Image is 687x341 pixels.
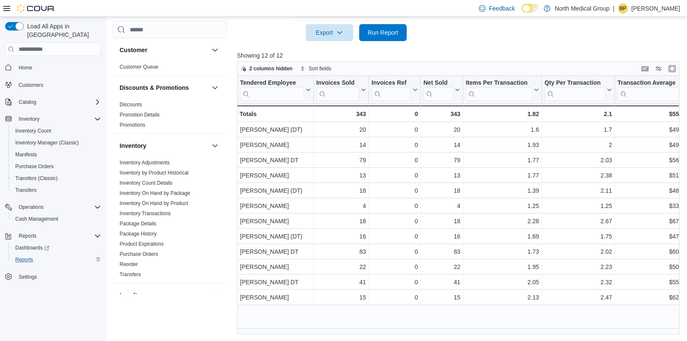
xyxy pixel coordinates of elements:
[316,186,366,196] div: 18
[545,79,612,101] button: Qty Per Transaction
[120,261,138,267] a: Reorder
[120,230,156,237] span: Package History
[240,201,311,211] div: [PERSON_NAME]
[466,125,539,135] div: 1.6
[15,244,49,251] span: Dashboards
[2,230,104,242] button: Reports
[15,63,36,73] a: Home
[8,172,104,184] button: Transfers (Classic)
[466,79,532,87] div: Items Per Transaction
[423,186,460,196] div: 18
[15,175,58,182] span: Transfers (Classic)
[309,65,331,72] span: Sort fields
[240,155,311,165] div: [PERSON_NAME] DT
[466,109,539,119] div: 1.82
[15,187,36,194] span: Transfers
[466,155,539,165] div: 1.77
[120,211,171,216] a: Inventory Transactions
[371,277,418,287] div: 0
[371,247,418,257] div: 0
[316,140,366,150] div: 14
[545,109,612,119] div: 2.1
[120,190,190,197] span: Inventory On Hand by Package
[667,64,677,74] button: Enter fullscreen
[545,277,612,287] div: 2.32
[120,271,141,278] span: Transfers
[15,139,79,146] span: Inventory Manager (Classic)
[120,160,170,166] a: Inventory Adjustments
[113,100,227,133] div: Discounts & Promotions
[12,138,82,148] a: Inventory Manager (Classic)
[15,216,58,222] span: Cash Management
[120,170,189,176] a: Inventory by Product Historical
[210,141,220,151] button: Inventory
[120,251,158,258] span: Purchase Orders
[545,262,612,272] div: 2.23
[466,140,539,150] div: 1.93
[316,247,366,257] div: 83
[240,125,311,135] div: [PERSON_NAME] (DT)
[545,231,612,241] div: 1.75
[120,141,208,150] button: Inventory
[371,125,418,135] div: 0
[2,61,104,73] button: Home
[120,122,145,128] a: Promotions
[423,292,460,302] div: 15
[466,247,539,257] div: 1.73
[120,102,142,108] a: Discounts
[466,170,539,180] div: 1.77
[8,149,104,161] button: Manifests
[8,254,104,266] button: Reports
[15,231,40,241] button: Reports
[371,109,418,119] div: 0
[240,277,311,287] div: [PERSON_NAME] DT
[120,261,138,268] span: Reorder
[240,186,311,196] div: [PERSON_NAME] (DT)
[617,140,687,150] div: $49.02
[120,180,173,186] a: Inventory Count Details
[466,231,539,241] div: 1.69
[240,292,311,302] div: [PERSON_NAME]
[2,271,104,283] button: Settings
[371,262,418,272] div: 0
[617,170,687,180] div: $51.01
[423,231,460,241] div: 16
[2,96,104,108] button: Catalog
[12,161,57,172] a: Purchase Orders
[8,125,104,137] button: Inventory Count
[249,65,293,72] span: 2 columns hidden
[2,201,104,213] button: Operations
[555,3,609,14] p: North Medical Group
[368,28,398,37] span: Run Report
[15,231,101,241] span: Reports
[12,173,61,183] a: Transfers (Classic)
[120,159,170,166] span: Inventory Adjustments
[545,79,605,101] div: Qty Per Transaction
[316,79,366,101] button: Invoices Sold
[359,24,407,41] button: Run Report
[423,201,460,211] div: 4
[423,109,460,119] div: 343
[120,46,208,54] button: Customer
[371,201,418,211] div: 0
[423,277,460,287] div: 41
[466,216,539,226] div: 2.28
[371,79,418,101] button: Invoices Ref
[120,251,158,257] a: Purchase Orders
[12,255,36,265] a: Reports
[240,79,304,87] div: Tendered Employee
[371,186,418,196] div: 0
[120,64,158,70] span: Customer Queue
[12,255,101,265] span: Reports
[617,79,680,101] div: Transaction Average
[12,214,101,224] span: Cash Management
[240,79,311,101] button: Tendered Employee
[423,155,460,165] div: 79
[12,185,40,195] a: Transfers
[12,126,55,136] a: Inventory Count
[120,111,160,118] span: Promotion Details
[617,247,687,257] div: $60.11
[466,292,539,302] div: 2.13
[240,140,311,150] div: [PERSON_NAME]
[120,122,145,128] span: Promotions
